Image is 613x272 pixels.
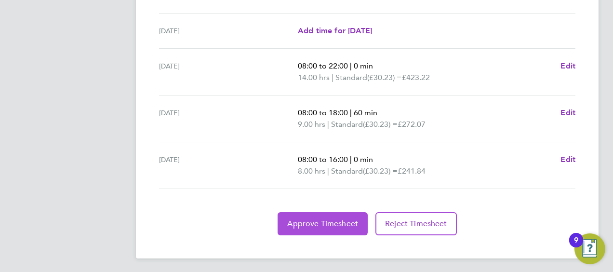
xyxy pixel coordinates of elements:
[331,165,363,177] span: Standard
[385,219,447,229] span: Reject Timesheet
[298,61,348,70] span: 08:00 to 22:00
[327,166,329,176] span: |
[331,119,363,130] span: Standard
[350,61,352,70] span: |
[298,25,372,37] a: Add time for [DATE]
[574,240,578,253] div: 9
[350,108,352,117] span: |
[363,120,398,129] span: (£30.23) =
[159,60,298,83] div: [DATE]
[560,154,575,165] a: Edit
[335,72,367,83] span: Standard
[332,73,333,82] span: |
[159,107,298,130] div: [DATE]
[363,166,398,176] span: (£30.23) =
[398,120,426,129] span: £272.07
[560,61,575,70] span: Edit
[560,60,575,72] a: Edit
[350,155,352,164] span: |
[298,120,325,129] span: 9.00 hrs
[574,233,605,264] button: Open Resource Center, 9 new notifications
[375,212,457,235] button: Reject Timesheet
[159,154,298,177] div: [DATE]
[287,219,358,229] span: Approve Timesheet
[298,155,348,164] span: 08:00 to 16:00
[278,212,368,235] button: Approve Timesheet
[327,120,329,129] span: |
[354,61,373,70] span: 0 min
[560,107,575,119] a: Edit
[560,108,575,117] span: Edit
[354,155,373,164] span: 0 min
[367,73,402,82] span: (£30.23) =
[298,26,372,35] span: Add time for [DATE]
[560,155,575,164] span: Edit
[298,73,330,82] span: 14.00 hrs
[398,166,426,176] span: £241.84
[298,108,348,117] span: 08:00 to 18:00
[159,25,298,37] div: [DATE]
[402,73,430,82] span: £423.22
[354,108,377,117] span: 60 min
[298,166,325,176] span: 8.00 hrs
